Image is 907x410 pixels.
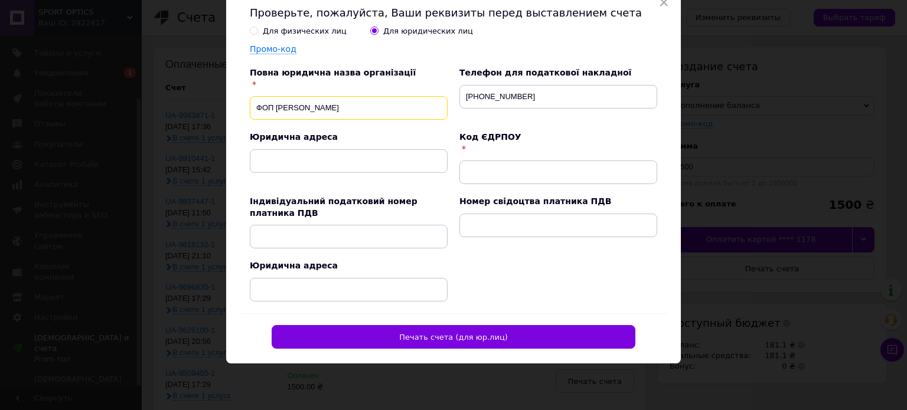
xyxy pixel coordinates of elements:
label: Номер свідоцтва платника ПДВ [459,196,611,206]
label: Повна юридична назва організації [250,68,416,77]
span: Печать счета (для юр.лиц) [399,333,508,342]
label: Індивідуальний податковий номер платника ПДВ [250,196,417,218]
button: Печать счета (для юр.лиц) [272,325,635,349]
label: Промо-код [250,44,296,54]
div: Для юридических лиц [383,26,473,37]
label: Телефон для податкової накладної [459,68,631,77]
h2: Проверьте, пожалуйста, Ваши реквизиты перед выставлением счета [250,5,657,20]
div: Для физических лиц [263,26,347,37]
label: Юридична адреса [250,132,338,142]
label: Код ЄДРПОУ [459,132,521,142]
label: Юридична адреса [250,261,338,270]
